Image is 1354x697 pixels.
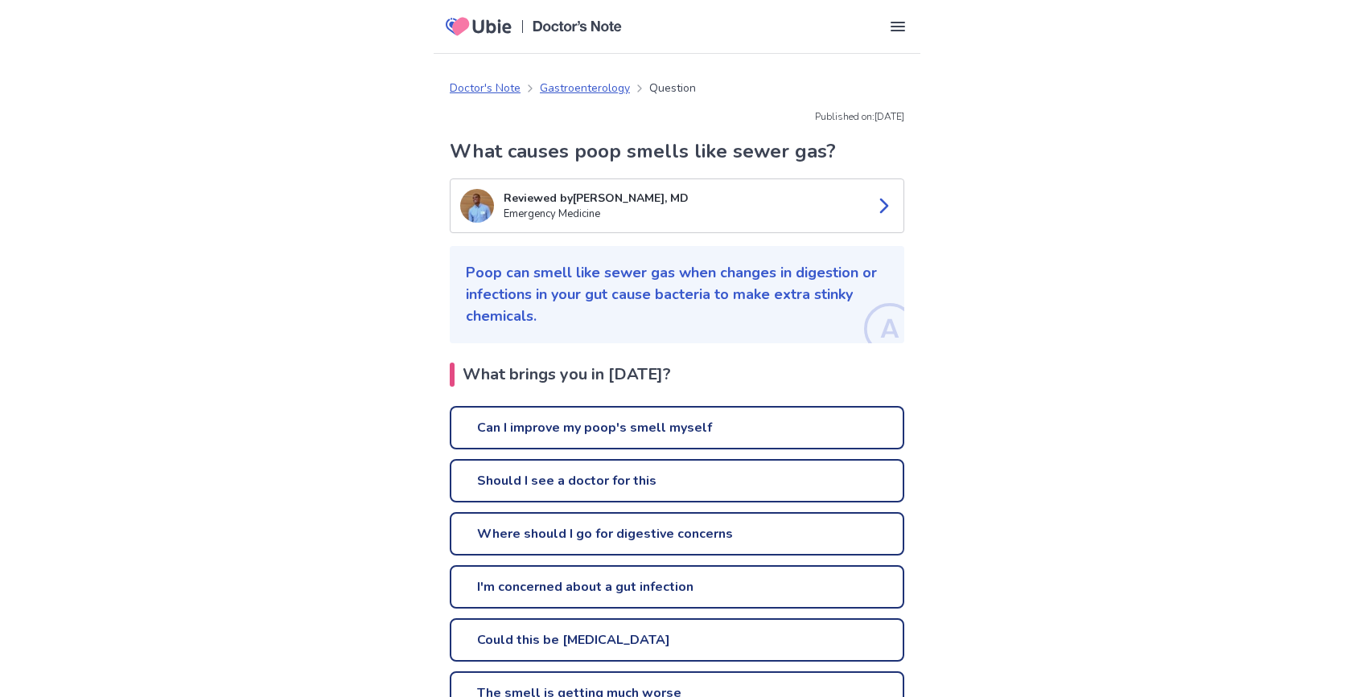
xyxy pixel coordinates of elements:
p: Poop can smell like sewer gas when changes in digestion or infections in your gut cause bacteria ... [466,262,888,327]
h2: What brings you in [DATE]? [450,363,904,387]
a: Can I improve my poop's smell myself [450,406,904,449]
img: Tomas Diaz [460,189,494,223]
a: Gastroenterology [540,80,630,96]
a: Where should I go for digestive concerns [450,512,904,556]
p: Question [649,80,696,96]
a: I'm concerned about a gut infection [450,565,904,609]
p: Published on: [DATE] [450,109,904,124]
p: Reviewed by [PERSON_NAME], MD [504,190,862,207]
nav: breadcrumb [450,80,696,96]
a: Tomas DiazReviewed by[PERSON_NAME], MDEmergency Medicine [450,178,904,233]
a: Doctor's Note [450,80,521,96]
p: Emergency Medicine [504,207,862,223]
img: Doctors Note Logo [533,21,622,32]
h1: What causes poop smells like sewer gas? [450,137,904,166]
a: Could this be [MEDICAL_DATA] [450,618,904,662]
a: Should I see a doctor for this [450,459,904,502]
